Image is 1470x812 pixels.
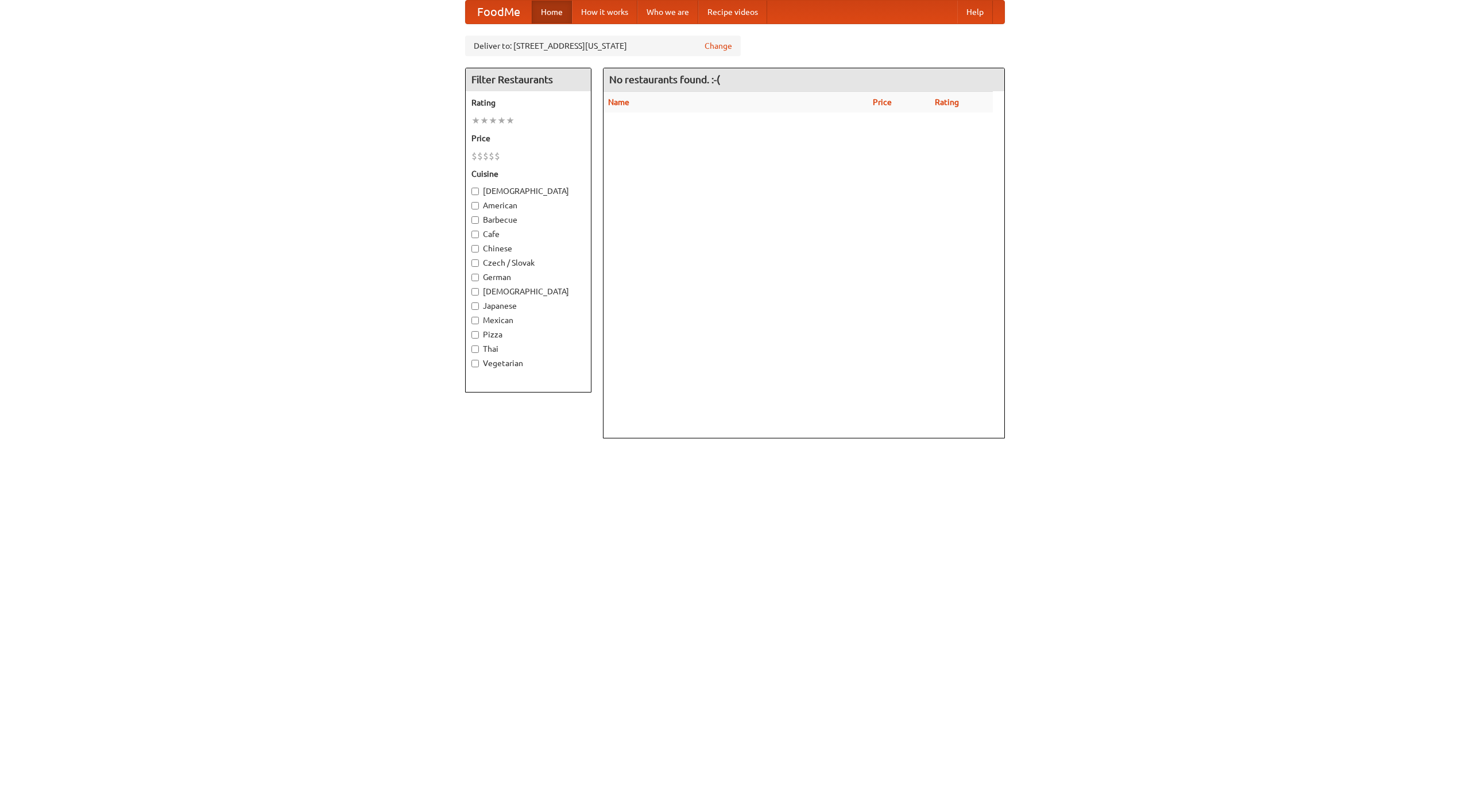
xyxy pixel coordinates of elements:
label: Pizza [471,329,585,340]
li: $ [489,150,494,162]
a: How it works [572,1,637,24]
h5: Price [471,133,585,144]
li: $ [494,150,500,162]
ng-pluralize: No restaurants found. :-( [609,74,720,85]
a: Price [873,98,892,107]
div: Deliver to: [STREET_ADDRESS][US_STATE] [465,36,741,56]
li: ★ [497,114,506,127]
input: Japanese [471,302,479,310]
label: Japanese [471,300,585,312]
label: Chinese [471,243,585,254]
li: ★ [471,114,480,127]
li: ★ [480,114,489,127]
label: Mexican [471,314,585,326]
label: Cafe [471,228,585,240]
label: German [471,271,585,283]
li: ★ [489,114,497,127]
input: [DEMOGRAPHIC_DATA] [471,188,479,195]
label: [DEMOGRAPHIC_DATA] [471,185,585,197]
input: Chinese [471,245,479,252]
label: Barbecue [471,214,585,226]
h4: Filter Restaurants [466,68,591,91]
a: Help [957,1,993,24]
input: Thai [471,345,479,353]
label: Thai [471,343,585,355]
h5: Rating [471,97,585,108]
input: [DEMOGRAPHIC_DATA] [471,288,479,296]
li: $ [477,150,483,162]
a: Who we are [637,1,698,24]
a: FoodMe [466,1,532,24]
li: ★ [506,114,514,127]
input: Vegetarian [471,360,479,367]
input: Barbecue [471,216,479,224]
li: $ [471,150,477,162]
li: $ [483,150,489,162]
a: Change [705,40,732,52]
label: Vegetarian [471,358,585,369]
a: Home [532,1,572,24]
label: [DEMOGRAPHIC_DATA] [471,286,585,297]
input: Pizza [471,331,479,339]
input: Mexican [471,317,479,324]
label: American [471,200,585,211]
input: Cafe [471,231,479,238]
a: Recipe videos [698,1,767,24]
input: German [471,274,479,281]
h5: Cuisine [471,168,585,180]
a: Rating [935,98,959,107]
input: Czech / Slovak [471,259,479,267]
label: Czech / Slovak [471,257,585,269]
input: American [471,202,479,209]
a: Name [608,98,629,107]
